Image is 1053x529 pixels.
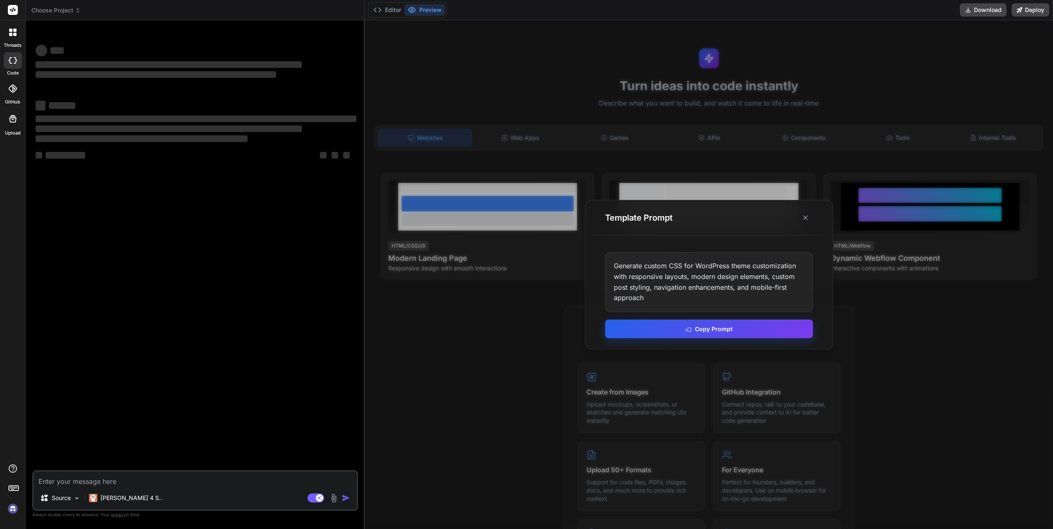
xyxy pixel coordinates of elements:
[73,495,80,502] img: Pick Models
[332,152,338,159] span: ‌
[7,70,19,77] label: code
[329,493,339,503] img: attachment
[343,152,350,159] span: ‌
[4,42,22,49] label: threads
[101,494,162,502] p: [PERSON_NAME] 4 S..
[36,115,356,122] span: ‌
[36,45,47,56] span: ‌
[36,152,42,159] span: ‌
[52,494,71,502] p: Source
[49,102,75,109] span: ‌
[5,99,20,106] label: GitHub
[36,101,46,111] span: ‌
[111,512,126,517] span: privacy
[404,4,445,16] button: Preview
[370,4,404,16] button: Editor
[960,3,1007,17] button: Download
[36,71,276,78] span: ‌
[5,130,21,137] label: Upload
[320,152,327,159] span: ‌
[605,320,813,338] button: Copy Prompt
[342,494,350,502] img: icon
[605,252,813,312] div: Generate custom CSS for WordPress theme customization with responsive layouts, modern design elem...
[36,125,302,132] span: ‌
[6,502,20,516] img: signin
[89,494,97,502] img: Claude 4 Sonnet
[31,6,81,14] span: Choose Project
[32,511,358,519] p: Always double-check its answers. Your in Bind
[36,135,248,142] span: ‌
[605,212,673,224] h3: Template Prompt
[36,61,302,68] span: ‌
[46,152,85,159] span: ‌
[1012,3,1049,17] button: Deploy
[50,47,64,54] span: ‌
